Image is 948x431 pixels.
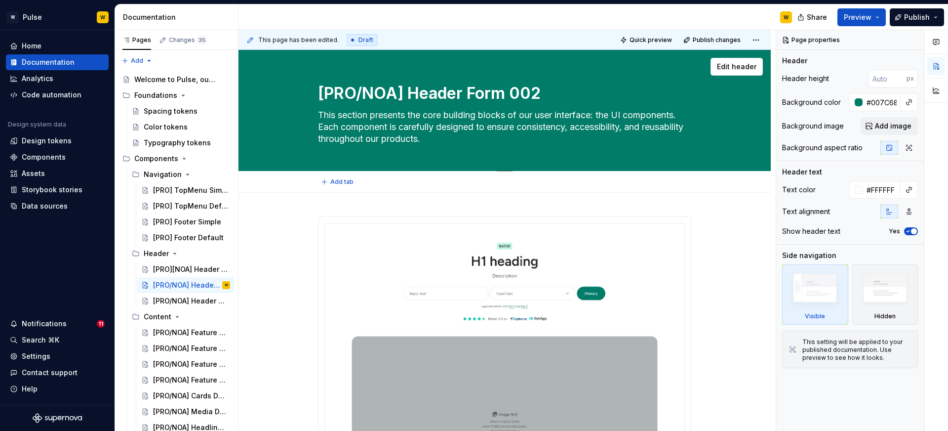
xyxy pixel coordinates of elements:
[137,404,234,420] a: [PRO/NOA] Media Default 015
[118,87,234,103] div: Foundations
[153,391,228,401] div: [PRO/NOA] Cards Default 014
[22,335,59,345] div: Search ⌘K
[6,332,109,348] button: Search ⌘K
[330,178,354,186] span: Add tab
[153,185,228,195] div: [PRO] TopMenu Simple
[22,169,45,178] div: Assets
[782,226,840,236] div: Show header text
[137,261,234,277] a: [PRO][NOA] Header Default 001
[782,207,830,216] div: Text alignment
[137,372,234,388] a: [PRO/NOA] Feature Social Proof 007
[128,119,234,135] a: Color tokens
[153,217,221,227] div: [PRO] Footer Simple
[128,135,234,151] a: Typography tokens
[22,319,67,329] div: Notifications
[22,368,78,378] div: Contact support
[863,93,901,111] input: Auto
[6,198,109,214] a: Data sources
[153,280,220,290] div: [PRO/NOA] Header Form 002
[128,167,234,182] div: Navigation
[6,182,109,198] a: Storybook stories
[97,320,105,328] span: 11
[137,277,234,293] a: [PRO/NOA] Header Form 002W
[2,6,113,28] button: WPulseW
[22,136,72,146] div: Design tokens
[225,280,228,290] div: W
[134,154,178,164] div: Components
[711,58,763,76] button: Edit header
[6,166,109,181] a: Assets
[22,185,82,195] div: Storybook stories
[782,56,807,66] div: Header
[6,316,109,332] button: Notifications11
[782,143,863,153] div: Background aspect ratio
[782,264,848,325] div: Visible
[316,107,689,147] textarea: This section presents the core building blocks of our user interface: the UI components. Each com...
[6,149,109,165] a: Components
[128,309,234,325] div: Content
[782,185,816,195] div: Text color
[782,74,829,84] div: Header height
[6,71,109,86] a: Analytics
[6,381,109,397] button: Help
[792,8,833,26] button: Share
[6,87,109,103] a: Code automation
[782,251,836,260] div: Side navigation
[137,182,234,198] a: [PRO] TopMenu Simple
[807,12,827,22] span: Share
[137,325,234,341] a: [PRO/NOA] Feature Default 004
[144,138,211,148] div: Typography tokens
[258,36,339,44] span: This page has been edited.
[630,36,672,44] span: Quick preview
[22,384,38,394] div: Help
[617,33,676,47] button: Quick preview
[889,227,900,235] label: Yes
[153,359,228,369] div: [PRO/NOA] Feature Scroll 006
[153,264,228,274] div: [PRO][NOA] Header Default 001
[844,12,871,22] span: Preview
[153,344,228,353] div: [PRO/NOA] Feature Tabs 005
[904,12,930,22] span: Publish
[890,8,944,26] button: Publish
[123,12,234,22] div: Documentation
[8,121,66,129] div: Design system data
[852,264,918,325] div: Hidden
[131,57,143,65] span: Add
[22,74,53,84] div: Analytics
[861,117,918,135] button: Add image
[318,175,358,189] button: Add tab
[6,133,109,149] a: Design tokens
[144,122,188,132] div: Color tokens
[6,348,109,364] a: Settings
[134,90,177,100] div: Foundations
[22,152,66,162] div: Components
[118,151,234,167] div: Components
[144,312,171,322] div: Content
[153,328,228,338] div: [PRO/NOA] Feature Default 004
[33,413,82,423] svg: Supernova Logo
[784,13,789,21] div: W
[137,341,234,356] a: [PRO/NOA] Feature Tabs 005
[717,62,756,72] span: Edit header
[153,296,228,306] div: [PRO/NOA] Header Tabs 003
[137,198,234,214] a: [PRO] TopMenu Default
[863,181,901,199] input: Auto
[137,293,234,309] a: [PRO/NOA] Header Tabs 003
[153,201,228,211] div: [PRO] TopMenu Default
[680,33,745,47] button: Publish changes
[23,12,42,22] div: Pulse
[22,41,41,51] div: Home
[875,121,911,131] span: Add image
[153,407,228,417] div: [PRO/NOA] Media Default 015
[153,233,224,243] div: [PRO] Footer Default
[22,201,68,211] div: Data sources
[22,351,50,361] div: Settings
[805,312,825,320] div: Visible
[134,75,216,85] div: Welcome to Pulse, our Design System
[6,365,109,381] button: Contact support
[137,230,234,246] a: [PRO] Footer Default
[907,75,914,83] p: px
[874,312,896,320] div: Hidden
[782,121,844,131] div: Background image
[802,338,911,362] div: This setting will be applied to your published documentation. Use preview to see how it looks.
